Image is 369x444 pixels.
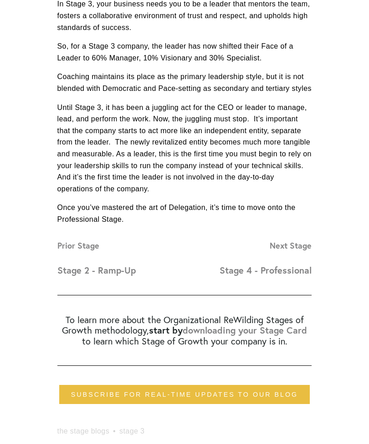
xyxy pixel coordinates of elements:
p: So, for a Stage 3 company, the leader has now shifted their Face of a Leader to 60% Manager, 10% ... [57,40,312,64]
a: Subscribe for real-time updates to our blog [59,385,310,404]
p: Coaching maintains its place as the primary leadership style, but it is not blended with Democrat... [57,71,312,94]
a: Prior Stage [57,240,99,251]
a: the stage blogs [57,427,110,435]
p: Once you’ve mastered the art of Delegation, it’s time to move onto the Professional Stage. [57,202,312,225]
strong: Next Stage [270,240,312,251]
strong: start by [149,324,183,336]
a: Next Stage [270,240,312,251]
strong: Prior Stage [57,240,99,251]
a: downloading your Stage Card [183,324,307,336]
h2: To learn more about the Organizational ReWilding Stages of Growth methodology, to learn which Sta... [57,314,312,347]
strong: Stage 4 - Professional [220,264,312,276]
strong: Stage 2 - Ramp-Up [57,264,136,276]
p: Until Stage 3, it has been a juggling act for the CEO or leader to manage, lead, and perform the ... [57,102,312,195]
strong: downloading your Stage Card [183,324,307,336]
a: Stage 4 - Professional [220,264,312,276]
a: Stage 2 - Ramp-Up [57,264,136,276]
a: stage 3 [119,427,144,435]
